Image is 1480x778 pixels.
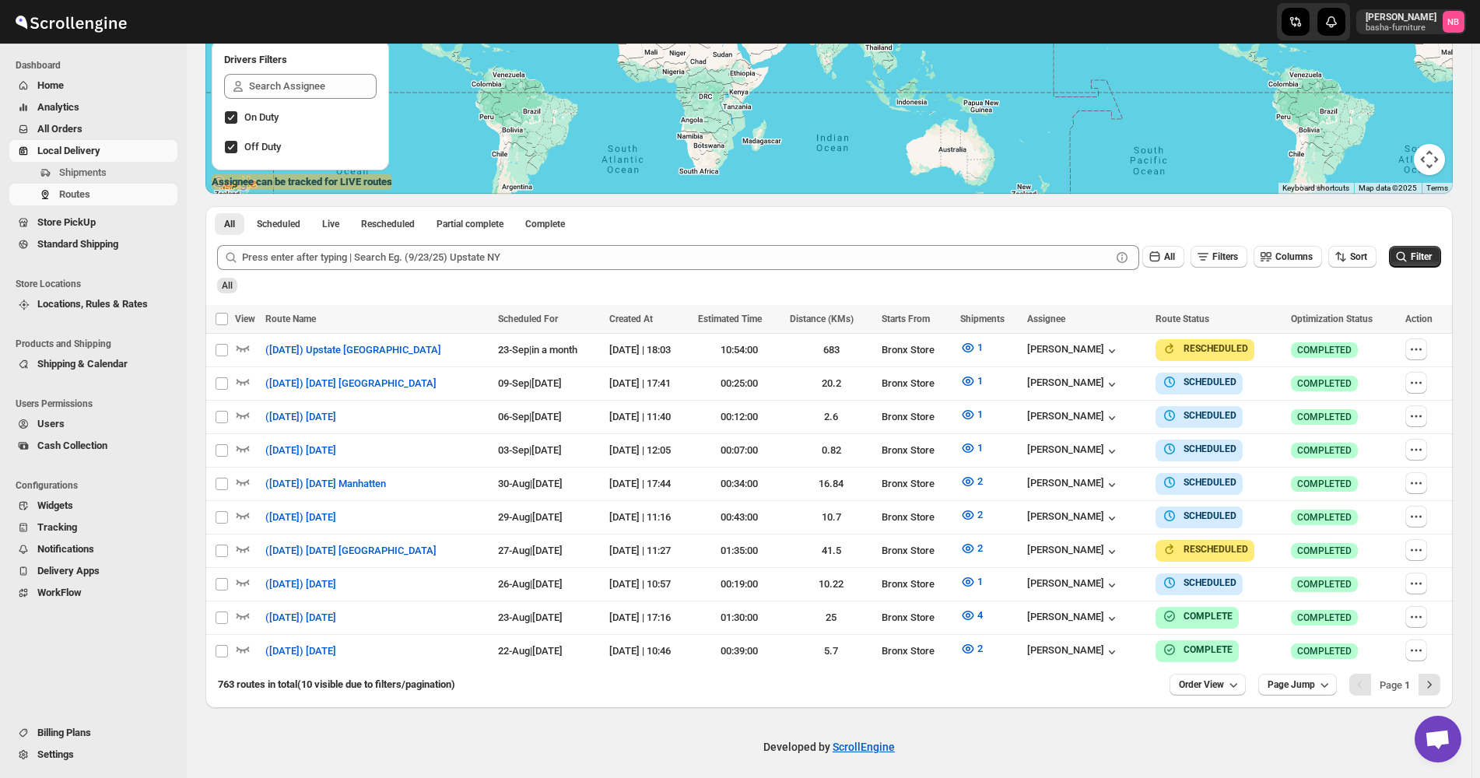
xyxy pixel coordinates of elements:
div: Bronx Store [882,376,950,391]
button: COMPLETE [1162,608,1233,624]
button: [PERSON_NAME] [1027,377,1120,392]
b: COMPLETE [1184,644,1233,655]
button: ([DATE]) [DATE] [256,639,345,664]
span: COMPLETED [1297,411,1352,423]
button: [PERSON_NAME] [1027,410,1120,426]
div: Bronx Store [882,610,950,626]
div: 00:07:00 [698,443,780,458]
span: Map data ©2025 [1359,184,1417,192]
p: [PERSON_NAME] [1366,11,1436,23]
button: Next [1419,674,1440,696]
button: [PERSON_NAME] [1027,343,1120,359]
div: [PERSON_NAME] [1027,443,1120,459]
div: Bronx Store [882,443,950,458]
button: [PERSON_NAME] [1027,577,1120,593]
button: ([DATE]) [DATE] [256,505,345,530]
a: ScrollEngine [833,741,895,753]
img: Google [209,173,261,194]
b: SCHEDULED [1184,477,1236,488]
span: Scheduled For [498,314,558,324]
div: [DATE] | 17:16 [609,610,689,626]
span: 1 [977,576,983,587]
span: All [222,280,233,291]
button: Home [9,75,177,96]
span: Live [322,218,339,230]
button: ([DATE]) [DATE] [256,572,345,597]
button: ([DATE]) [DATE] [GEOGRAPHIC_DATA] [256,371,446,396]
span: COMPLETED [1297,545,1352,557]
button: SCHEDULED [1162,408,1236,423]
div: [DATE] | 10:46 [609,643,689,659]
span: Users Permissions [16,398,179,410]
span: Route Name [265,314,316,324]
span: Configurations [16,479,179,492]
div: 00:12:00 [698,409,780,425]
b: SCHEDULED [1184,377,1236,387]
b: SCHEDULED [1184,577,1236,588]
button: Filter [1389,246,1441,268]
span: COMPLETED [1297,478,1352,490]
span: Billing Plans [37,727,91,738]
span: Shipments [59,166,107,178]
button: [PERSON_NAME] [1027,611,1120,626]
button: SCHEDULED [1162,575,1236,591]
span: 23-Sep | in a month [498,344,577,356]
span: Rescheduled [361,218,415,230]
button: 1 [951,369,992,394]
span: On Duty [244,111,279,123]
span: Standard Shipping [37,238,118,250]
button: Map camera controls [1414,144,1445,175]
button: ([DATE]) [DATE] Manhatten [256,471,395,496]
input: Search Assignee [249,74,377,99]
button: User menu [1356,9,1466,34]
span: 27-Aug | [DATE] [498,545,563,556]
span: All [224,218,235,230]
button: Shipments [9,162,177,184]
label: Assignee can be tracked for LIVE routes [212,174,392,190]
span: Dashboard [16,59,179,72]
span: 03-Sep | [DATE] [498,444,562,456]
span: 2 [977,509,983,520]
button: RESCHEDULED [1162,341,1248,356]
button: Filters [1191,246,1247,268]
b: SCHEDULED [1184,443,1236,454]
span: All [1164,251,1175,262]
button: Order View [1170,674,1246,696]
button: ([DATE]) [DATE] [256,405,345,429]
button: 1 [951,436,992,461]
button: Billing Plans [9,722,177,744]
button: ([DATE]) [DATE] [256,605,345,630]
button: Locations, Rules & Rates [9,293,177,315]
span: Store Locations [16,278,179,290]
button: All routes [215,213,244,235]
button: SCHEDULED [1162,475,1236,490]
span: Action [1405,314,1433,324]
span: Assignee [1027,314,1065,324]
span: View [235,314,255,324]
div: [DATE] | 11:27 [609,543,689,559]
button: ([DATE]) [DATE] [256,438,345,463]
span: Sort [1350,251,1367,262]
span: Columns [1275,251,1313,262]
span: Partial complete [437,218,503,230]
span: 1 [977,408,983,420]
button: Widgets [9,495,177,517]
span: ([DATE]) [DATE] Manhatten [265,476,386,492]
span: Scheduled [257,218,300,230]
span: ([DATE]) [DATE] [265,409,336,425]
span: 23-Aug | [DATE] [498,612,563,623]
button: 1 [951,335,992,360]
button: Analytics [9,96,177,118]
text: NB [1448,17,1460,27]
span: ([DATE]) [DATE] [265,576,336,592]
div: 00:39:00 [698,643,780,659]
b: RESCHEDULED [1184,544,1248,555]
span: All Orders [37,123,82,135]
button: Delivery Apps [9,560,177,582]
button: Keyboard shortcuts [1282,183,1349,194]
span: Products and Shipping [16,338,179,350]
button: [PERSON_NAME] [1027,644,1120,660]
